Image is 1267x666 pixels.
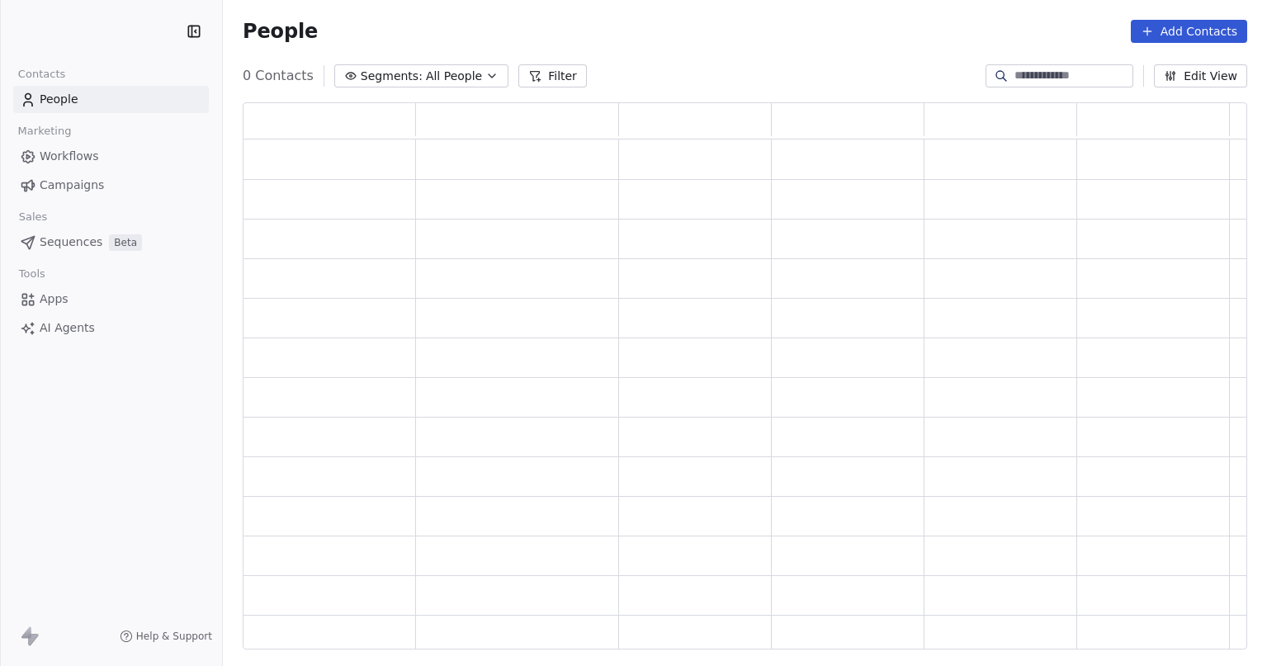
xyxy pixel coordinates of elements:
[243,66,314,86] span: 0 Contacts
[120,630,212,643] a: Help & Support
[13,86,209,113] a: People
[109,234,142,251] span: Beta
[40,91,78,108] span: People
[40,234,102,251] span: Sequences
[243,19,318,44] span: People
[1154,64,1247,87] button: Edit View
[12,262,52,286] span: Tools
[40,290,69,308] span: Apps
[11,62,73,87] span: Contacts
[361,68,423,85] span: Segments:
[40,177,104,194] span: Campaigns
[13,314,209,342] a: AI Agents
[11,119,78,144] span: Marketing
[136,630,212,643] span: Help & Support
[40,319,95,337] span: AI Agents
[13,286,209,313] a: Apps
[13,172,209,199] a: Campaigns
[426,68,482,85] span: All People
[12,205,54,229] span: Sales
[1131,20,1247,43] button: Add Contacts
[13,229,209,256] a: SequencesBeta
[13,143,209,170] a: Workflows
[518,64,587,87] button: Filter
[40,148,99,165] span: Workflows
